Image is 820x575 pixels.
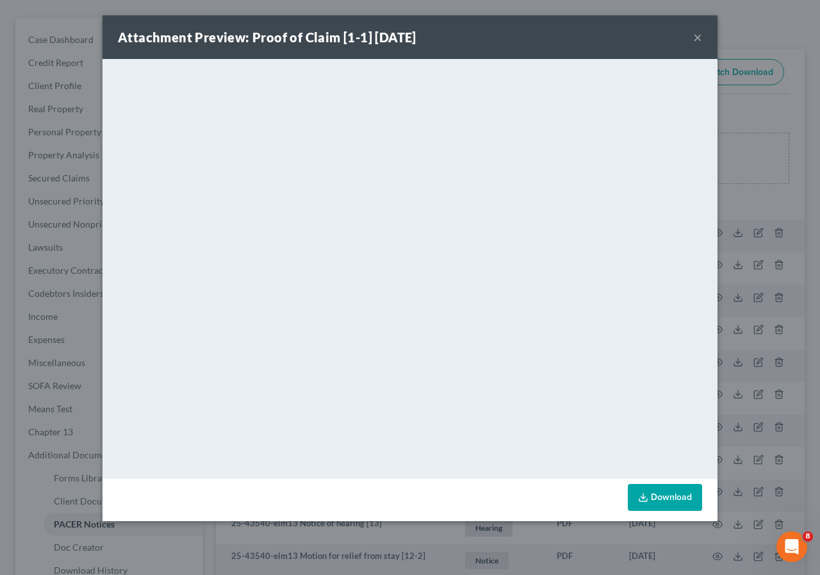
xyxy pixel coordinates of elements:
[102,59,717,476] iframe: <object ng-attr-data='[URL][DOMAIN_NAME]' type='application/pdf' width='100%' height='650px'></ob...
[628,484,702,511] a: Download
[118,29,416,45] strong: Attachment Preview: Proof of Claim [1-1] [DATE]
[776,531,807,562] iframe: Intercom live chat
[803,531,813,542] span: 8
[693,29,702,45] button: ×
